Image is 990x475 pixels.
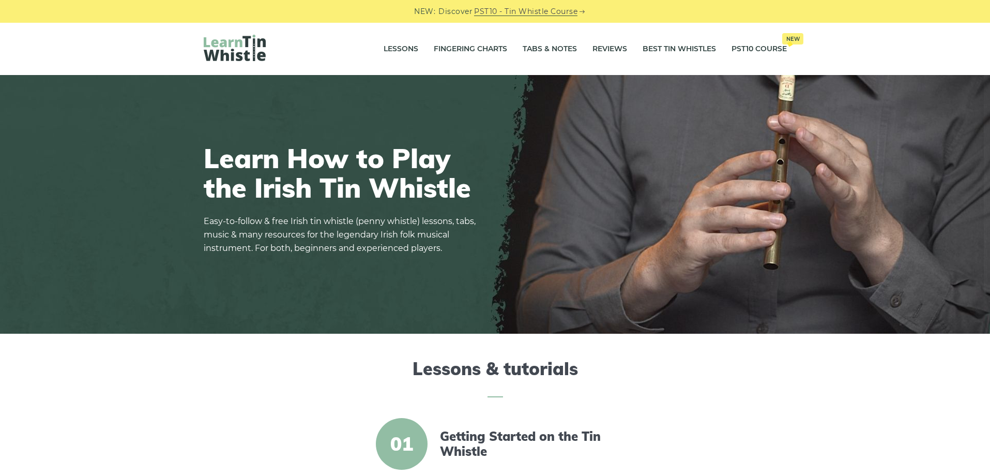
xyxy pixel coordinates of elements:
a: Reviews [592,36,627,62]
a: Lessons [384,36,418,62]
a: Tabs & Notes [523,36,577,62]
span: New [782,33,803,44]
p: Easy-to-follow & free Irish tin whistle (penny whistle) lessons, tabs, music & many resources for... [204,215,483,255]
a: Fingering Charts [434,36,507,62]
a: Best Tin Whistles [643,36,716,62]
a: PST10 CourseNew [732,36,787,62]
h1: Learn How to Play the Irish Tin Whistle [204,143,483,202]
img: LearnTinWhistle.com [204,35,266,61]
a: Getting Started on the Tin Whistle [440,429,618,459]
span: 01 [376,418,428,470]
h2: Lessons & tutorials [204,359,787,397]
